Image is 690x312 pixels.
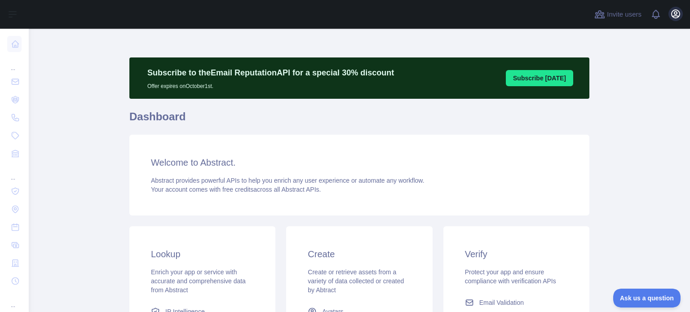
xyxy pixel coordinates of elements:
[308,268,404,294] span: Create or retrieve assets from a variety of data collected or created by Abtract
[479,298,524,307] span: Email Validation
[308,248,411,260] h3: Create
[593,7,643,22] button: Invite users
[222,186,253,193] span: free credits
[151,248,254,260] h3: Lookup
[607,9,641,20] span: Invite users
[151,186,321,193] span: Your account comes with across all Abstract APIs.
[7,291,22,309] div: ...
[7,163,22,181] div: ...
[506,70,573,86] button: Subscribe [DATE]
[129,110,589,131] h1: Dashboard
[151,177,425,184] span: Abstract provides powerful APIs to help you enrich any user experience or automate any workflow.
[151,156,568,169] h3: Welcome to Abstract.
[613,289,681,308] iframe: Toggle Customer Support
[147,66,394,79] p: Subscribe to the Email Reputation API for a special 30 % discount
[7,54,22,72] div: ...
[465,268,556,285] span: Protect your app and ensure compliance with verification APIs
[151,268,246,294] span: Enrich your app or service with accurate and comprehensive data from Abstract
[147,79,394,90] p: Offer expires on October 1st.
[465,248,568,260] h3: Verify
[461,294,571,311] a: Email Validation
